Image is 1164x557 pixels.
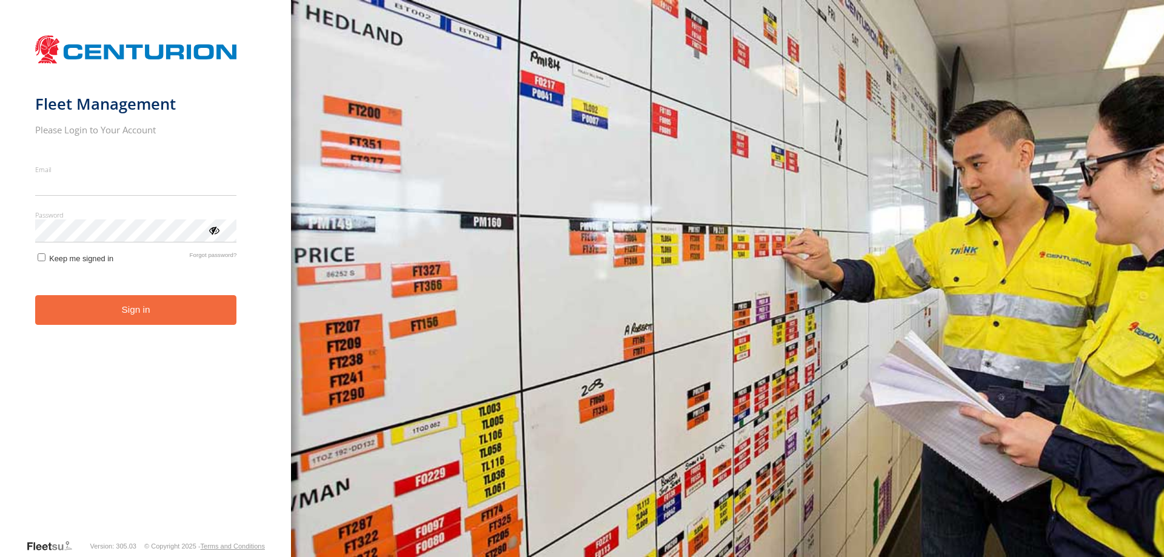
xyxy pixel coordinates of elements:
a: Forgot password? [190,252,237,263]
label: Email [35,165,237,174]
input: Keep me signed in [38,253,45,261]
a: Visit our Website [26,540,82,552]
span: Keep me signed in [49,254,113,263]
form: main [35,29,256,539]
img: Centurion Transport [35,34,237,65]
div: ViewPassword [207,224,219,236]
button: Sign in [35,295,237,325]
h1: Fleet Management [35,94,237,114]
div: © Copyright 2025 - [144,542,265,550]
label: Password [35,210,237,219]
div: Version: 305.03 [90,542,136,550]
a: Terms and Conditions [201,542,265,550]
h2: Please Login to Your Account [35,124,237,136]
